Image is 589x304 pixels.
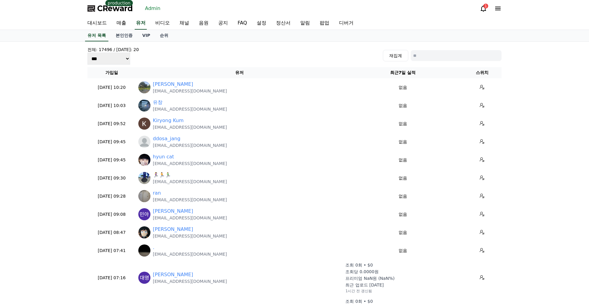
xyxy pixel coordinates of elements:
[480,5,487,12] a: 1
[295,17,315,30] a: 알림
[343,67,462,78] th: 최근7일 실적
[153,244,154,251] a: .
[50,201,68,206] span: Messages
[90,84,133,91] p: [DATE] 10:20
[90,247,133,254] p: [DATE] 07:41
[90,139,133,145] p: [DATE] 09:45
[137,30,155,41] a: VIP
[90,175,133,181] p: [DATE] 09:30
[155,30,173,41] a: 순위
[345,157,460,163] p: 없음
[175,17,194,30] a: 채널
[40,192,78,207] a: Messages
[153,142,227,148] p: [EMAIL_ADDRESS][DOMAIN_NAME]
[345,247,460,254] p: 없음
[153,197,227,203] p: [EMAIL_ADDRESS][DOMAIN_NAME]
[138,208,150,220] img: https://lh3.googleusercontent.com/a/ACg8ocKLUWOmxpUAsl6S5P6iZi7sX39EbTwHDLNnc4QR6NK5S0PmlA=s96-c
[153,226,193,233] a: [PERSON_NAME]
[143,4,163,13] a: Admin
[153,88,227,94] p: [EMAIL_ADDRESS][DOMAIN_NAME]
[153,278,227,284] p: [EMAIL_ADDRESS][DOMAIN_NAME]
[87,67,136,78] th: 가입일
[138,118,150,130] img: https://lh3.googleusercontent.com/a/ACg8ocJM1mS4f2PpXaR0N2gql19WYuMk9fw3VeNsmOWUhVtN90vK1A=s96-c
[90,275,133,281] p: [DATE] 07:16
[138,154,150,166] img: https://lh3.googleusercontent.com/a/ACg8ocLBszaeX8sIj4IXb_VC9WPt768JU8TUaXzvUGfWKE9Pg7dqUpg=s96-c
[252,17,271,30] a: 설정
[153,233,227,239] p: [EMAIL_ADDRESS][DOMAIN_NAME]
[334,17,358,30] a: 디버거
[153,135,180,142] a: ddosa_jang
[90,211,133,218] p: [DATE] 09:08
[136,67,343,78] th: 유저
[345,282,383,288] p: 최근 업로드 [DATE]
[90,201,104,205] span: Settings
[111,30,137,41] a: 본인인증
[150,17,175,30] a: 비디오
[345,262,373,268] p: 조회 0회 • $0
[85,30,108,41] a: 유저 목록
[153,171,171,179] a: 🏃‍♀️🏃🏃‍♂️
[345,211,460,218] p: 없음
[233,17,252,30] a: FAQ
[97,4,133,13] span: CReward
[87,4,133,13] a: CReward
[153,106,227,112] p: [EMAIL_ADDRESS][DOMAIN_NAME]
[345,84,460,91] p: 없음
[90,102,133,109] p: [DATE] 10:03
[87,47,139,53] h4: 전체: 17496 / [DATE]: 20
[153,99,163,106] a: 유창
[138,272,150,284] img: https://lh3.googleusercontent.com/a/ACg8ocIDUzxOf5fLEy4BwYKwxvXJpHb9Vm7tHUi-LblMeJMZ_hflGg=s96-c
[135,17,147,30] a: 유저
[153,215,227,221] p: [EMAIL_ADDRESS][DOMAIN_NAME]
[153,271,193,278] a: [PERSON_NAME]
[153,251,227,257] p: [EMAIL_ADDRESS][DOMAIN_NAME]
[153,160,227,167] p: [EMAIL_ADDRESS][DOMAIN_NAME]
[90,157,133,163] p: [DATE] 09:45
[153,153,174,160] a: hyun cat
[15,201,26,205] span: Home
[153,124,227,130] p: [EMAIL_ADDRESS][DOMAIN_NAME]
[345,102,460,109] p: 없음
[138,81,150,93] img: http://k.kakaocdn.net/dn/pzTEL/btsOr5yDOnX/MLy9q0oZakWzerxismrPy0/img_640x640.jpg
[345,175,460,181] p: 없음
[271,17,295,30] a: 정산서
[345,275,394,281] p: 프리미엄 NaN원 (NaN%)
[462,67,502,78] th: 스위치
[345,229,460,236] p: 없음
[138,190,150,202] img: http://k.kakaocdn.net/dn/btUgY0/btsP1y7cCMu/iKJ1jzQLJIj7bHHQR6H8RK/img_640x640.jpg
[153,81,193,88] a: [PERSON_NAME]
[78,192,116,207] a: Settings
[138,226,150,238] img: http://k.kakaocdn.net/dn/bVynuJ/btsQnxf9TB7/zYChWKkeRnUezW9d3aqUCK/img_640x640.jpg
[345,139,460,145] p: 없음
[2,192,40,207] a: Home
[345,121,460,127] p: 없음
[153,117,184,124] a: Kiryong Kum
[194,17,213,30] a: 음원
[138,172,150,184] img: http://k.kakaocdn.net/dn/c3w4hW/btsQxCupdnI/fNlojkukdsz45zPKrmgBh0/img_640x640.jpg
[90,229,133,236] p: [DATE] 08:47
[213,17,233,30] a: 공지
[90,121,133,127] p: [DATE] 09:52
[138,136,150,148] img: https://cdn.creward.net/profile/user/profile_blank.webp
[345,289,372,293] p: 1시간 전 갱신됨
[345,193,460,199] p: 없음
[138,99,150,112] img: http://k.kakaocdn.net/dn/Wu61E/btsLBLPSV98/Jab44eRVYkoJzuNv2iNDE0/img_640x640.jpg
[345,269,378,275] p: 조회당 0.0000원
[153,179,227,185] p: [EMAIL_ADDRESS][DOMAIN_NAME]
[315,17,334,30] a: 팝업
[138,244,150,257] img: http://k.kakaocdn.net/dn/VtKzO/btsO8R8eMiz/E4vdClGCmlU6jyY0eY0CtK/img_640x640.jpg
[112,17,131,30] a: 매출
[83,17,112,30] a: 대시보드
[153,208,193,215] a: [PERSON_NAME]
[383,50,408,61] button: 재집계
[90,193,133,199] p: [DATE] 09:28
[483,4,488,8] div: 1
[153,189,161,197] a: ran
